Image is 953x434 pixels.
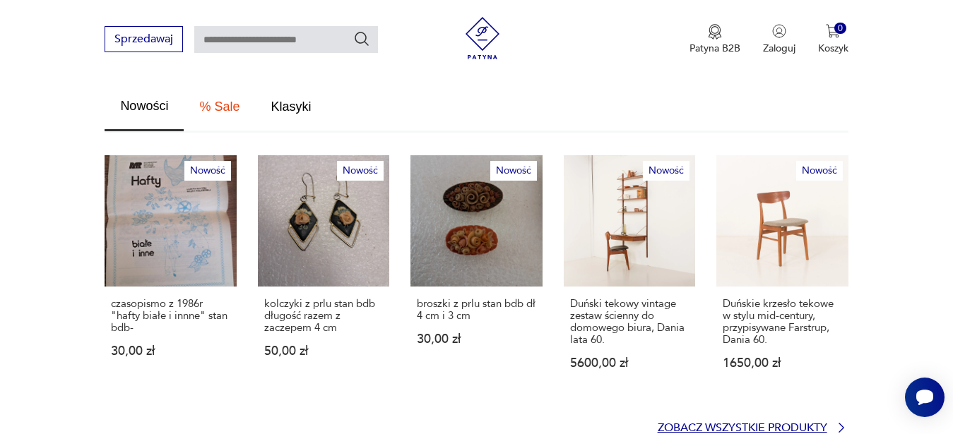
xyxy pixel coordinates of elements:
[264,345,383,357] p: 50,00 zł
[353,30,370,47] button: Szukaj
[818,42,848,55] p: Koszyk
[723,357,841,369] p: 1650,00 zł
[763,42,795,55] p: Zaloguj
[723,298,841,346] p: Duńskie krzesło tekowe w stylu mid-century, przypisywane Farstrup, Dania 60.
[417,333,535,345] p: 30,00 zł
[461,17,504,59] img: Patyna - sklep z meblami i dekoracjami vintage
[689,24,740,55] button: Patyna B2B
[564,155,695,397] a: NowośćDuński tekowy vintage zestaw ścienny do domowego biura, Dania lata 60.Duński tekowy vintage...
[105,35,183,45] a: Sprzedawaj
[111,298,230,334] p: czasopismo z 1986r "hafty białe i innne" stan bdb-
[199,100,239,113] span: % Sale
[105,155,236,397] a: Nowośćczasopismo z 1986r "hafty białe i innne" stan bdb-czasopismo z 1986r "hafty białe i innne" ...
[716,155,848,397] a: NowośćDuńskie krzesło tekowe w stylu mid-century, przypisywane Farstrup, Dania 60.Duńskie krzesło...
[689,42,740,55] p: Patyna B2B
[826,24,840,38] img: Ikona koszyka
[763,24,795,55] button: Zaloguj
[834,23,846,35] div: 0
[271,100,311,113] span: Klasyki
[905,378,945,417] iframe: Smartsupp widget button
[264,298,383,334] p: kolczyki z prlu stan bdb długość razem z zaczepem 4 cm
[570,357,689,369] p: 5600,00 zł
[120,100,168,112] span: Nowości
[772,24,786,38] img: Ikonka użytkownika
[658,423,827,433] p: Zobacz wszystkie produkty
[417,298,535,322] p: broszki z prlu stan bdb dł 4 cm i 3 cm
[105,26,183,52] button: Sprzedawaj
[708,24,722,40] img: Ikona medalu
[410,155,542,397] a: Nowośćbroszki z prlu stan bdb dł 4 cm i 3 cmbroszki z prlu stan bdb dł 4 cm i 3 cm30,00 zł
[689,24,740,55] a: Ikona medaluPatyna B2B
[570,298,689,346] p: Duński tekowy vintage zestaw ścienny do domowego biura, Dania lata 60.
[258,155,389,397] a: Nowośćkolczyki z prlu stan bdb długość razem z zaczepem 4 cmkolczyki z prlu stan bdb długość raze...
[818,24,848,55] button: 0Koszyk
[111,345,230,357] p: 30,00 zł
